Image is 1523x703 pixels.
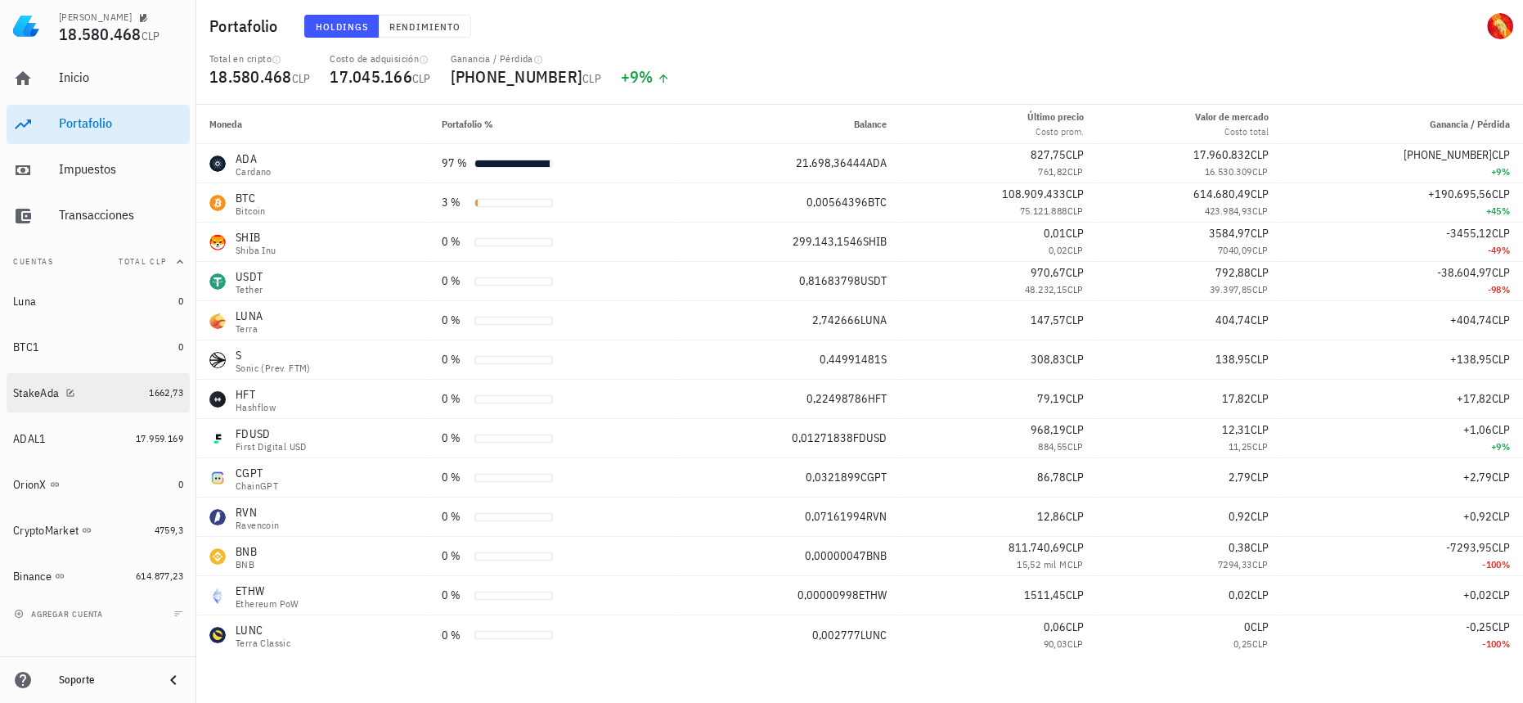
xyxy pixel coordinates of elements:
div: USDT-icon [209,273,226,290]
span: % [1502,244,1510,256]
span: CLP [1251,470,1269,484]
span: CLP [1492,226,1510,241]
div: Binance [13,570,52,584]
div: BNB-icon [209,548,226,565]
div: HFT [236,386,276,403]
span: CLP [1492,509,1510,524]
div: CryptoMarket [13,524,79,538]
a: Transacciones [7,196,190,236]
div: +9 [1295,439,1510,455]
div: Ravencoin [236,520,280,530]
div: FDUSD-icon [209,430,226,447]
div: OrionX [13,478,47,492]
span: 0,92 [1229,509,1251,524]
div: RVN-icon [209,509,226,525]
button: CuentasTotal CLP [7,242,190,282]
span: CLP [1067,638,1083,650]
span: CLP [1251,187,1269,201]
span: 423.984,93 [1204,205,1251,217]
div: LUNC-icon [209,627,226,643]
div: BNB [236,543,257,560]
div: Hashflow [236,403,276,412]
span: +1,06 [1463,422,1492,437]
div: S [236,347,311,363]
span: CLP [1251,165,1268,178]
div: 97 % [442,155,468,172]
div: Sonic (prev. FTM) [236,363,311,373]
div: [PERSON_NAME] [59,11,132,24]
span: -3455,12 [1446,226,1492,241]
span: +2,79 [1463,470,1492,484]
span: -0,25 [1466,620,1492,634]
span: 0,0321899 [806,470,860,484]
div: ADAL1 [13,432,46,446]
span: 4759,3 [155,524,183,536]
span: RVN [866,509,887,524]
div: USDT [236,268,263,285]
a: Impuestos [7,151,190,190]
span: -7293,95 [1446,540,1492,555]
span: 17.960.832 [1193,147,1251,162]
span: CLP [1251,620,1269,634]
a: OrionX 0 [7,465,190,504]
span: 614.680,49 [1193,187,1251,201]
span: CLP [1067,165,1083,178]
div: Costo prom. [1027,124,1084,139]
span: % [1502,638,1510,650]
div: ADA [236,151,272,167]
span: CLP [1251,352,1269,367]
span: +404,74 [1450,313,1492,327]
span: CLP [412,71,431,86]
span: 86,78 [1037,470,1066,484]
a: Luna 0 [7,282,190,321]
span: 75.121.888 [1019,205,1067,217]
span: Portafolio % [442,118,493,130]
div: 0 % [442,233,468,250]
a: Portafolio [7,105,190,144]
a: StakeAda 1662,73 [7,373,190,412]
span: CLP [1066,509,1084,524]
span: CLP [1066,540,1084,555]
span: CLP [1066,470,1084,484]
span: 614.877,23 [136,570,183,582]
div: -98 [1295,282,1510,298]
span: 7040,09 [1218,244,1252,256]
button: Holdings [304,15,380,38]
span: CLP [1251,588,1269,602]
div: ADA-icon [209,155,226,172]
div: 0 % [442,351,468,368]
span: CLP [1066,352,1084,367]
div: Soporte [59,674,151,687]
span: 48.232,15 [1025,283,1067,295]
div: -100 [1295,636,1510,652]
div: Portafolio [59,115,183,131]
div: +9 [621,69,670,85]
span: [PHONE_NUMBER] [1404,147,1492,162]
span: CLP [142,29,160,43]
span: CLP [1066,422,1084,437]
div: Cardano [236,167,272,177]
span: 138,95 [1215,352,1251,367]
span: CLP [1492,588,1510,602]
div: Ethereum PoW [236,599,299,609]
span: +0,02 [1463,588,1492,602]
span: +17,82 [1457,391,1492,406]
span: 17.959.169 [136,432,183,444]
span: CLP [1066,313,1084,327]
div: 0 % [442,508,468,525]
th: Balance: Sin ordenar. Pulse para ordenar de forma ascendente. [679,105,900,144]
span: 761,82 [1038,165,1067,178]
span: % [1502,205,1510,217]
span: 0,44991481 [820,352,881,367]
span: 0,38 [1229,540,1251,555]
span: CLP [1492,352,1510,367]
span: Moneda [209,118,242,130]
span: 16.530.309 [1204,165,1251,178]
span: 0,06 [1044,620,1066,634]
div: -100 [1295,557,1510,573]
a: Inicio [7,59,190,98]
span: CLP [1066,265,1084,280]
div: Último precio [1027,110,1084,124]
img: LedgiFi [13,13,39,39]
span: CLP [1251,283,1268,295]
